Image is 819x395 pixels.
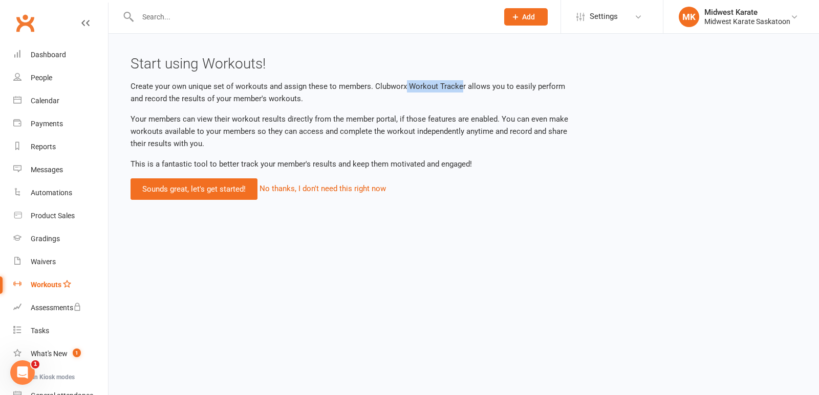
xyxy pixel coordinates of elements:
[31,143,56,151] div: Reports
[10,360,35,385] iframe: Intercom live chat
[31,304,81,312] div: Assessments
[31,97,59,105] div: Calendar
[13,342,108,365] a: What's New1
[13,319,108,342] a: Tasks
[131,80,570,105] p: Create your own unique set of workouts and assign these to members. Clubworx Workout Tracker allo...
[31,281,61,289] div: Workouts
[13,112,108,135] a: Payments
[13,204,108,227] a: Product Sales
[13,135,108,158] a: Reports
[260,184,386,193] a: No thanks, I don't need this right now
[131,178,257,200] a: Sounds great, let's get started!
[31,235,60,243] div: Gradings
[704,8,790,17] div: Midwest Karate
[704,17,790,26] div: Midwest Karate Saskatoon
[135,10,491,24] input: Search...
[13,158,108,181] a: Messages
[13,89,108,112] a: Calendar
[131,113,570,150] p: Your members can view their workout results directly from the member portal, if those features ar...
[13,296,108,319] a: Assessments
[131,158,570,170] p: This is a fantastic tool to better track your member's results and keep them motivated and engaged!
[31,350,68,358] div: What's New
[31,51,66,59] div: Dashboard
[679,7,699,27] div: MK
[31,120,63,128] div: Payments
[131,56,570,72] h3: Start using Workouts!
[13,181,108,204] a: Automations
[13,227,108,250] a: Gradings
[31,327,49,335] div: Tasks
[73,348,81,357] span: 1
[31,360,39,368] span: 1
[31,189,72,197] div: Automations
[12,10,38,36] a: Clubworx
[13,43,108,66] a: Dashboard
[590,5,618,28] span: Settings
[31,258,56,266] div: Waivers
[13,66,108,89] a: People
[31,74,52,82] div: People
[522,13,535,21] span: Add
[31,166,63,174] div: Messages
[13,273,108,296] a: Workouts
[13,250,108,273] a: Waivers
[504,8,548,26] button: Add
[31,212,75,220] div: Product Sales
